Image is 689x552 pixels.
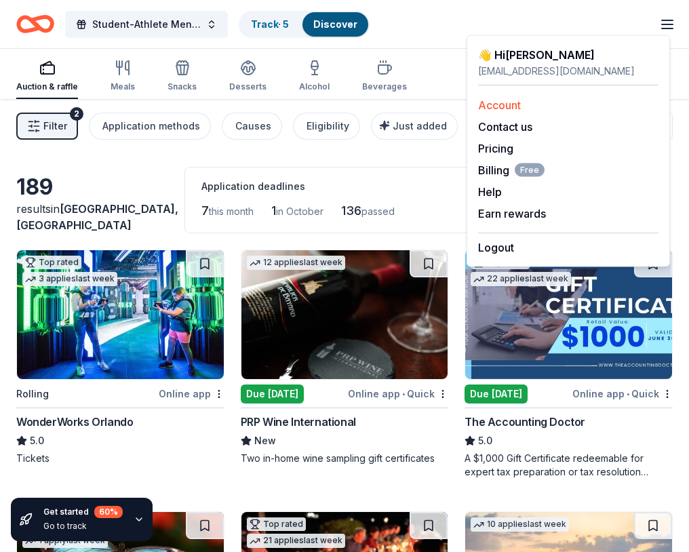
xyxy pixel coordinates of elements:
[478,207,546,220] a: Earn rewards
[222,113,282,140] button: Causes
[471,272,571,286] div: 22 applies last week
[478,98,521,112] a: Account
[16,386,49,402] div: Rolling
[111,81,135,92] div: Meals
[16,201,168,233] div: results
[16,81,78,92] div: Auction & raffle
[201,203,209,218] span: 7
[102,118,200,134] div: Application methods
[478,142,513,155] a: Pricing
[16,452,224,465] div: Tickets
[43,521,123,532] div: Go to track
[402,389,405,399] span: •
[371,113,458,140] button: Just added
[348,385,448,402] div: Online app Quick
[229,81,267,92] div: Desserts
[271,203,276,218] span: 1
[16,202,178,232] span: [GEOGRAPHIC_DATA], [GEOGRAPHIC_DATA]
[362,81,407,92] div: Beverages
[168,54,197,99] button: Snacks
[478,162,545,178] button: BillingFree
[43,506,123,518] div: Get started
[515,163,545,177] span: Free
[299,54,330,99] button: Alcohol
[247,517,306,531] div: Top rated
[478,184,502,200] button: Help
[299,81,330,92] div: Alcohol
[251,18,289,30] a: Track· 5
[30,433,44,449] span: 5.0
[70,107,83,121] div: 2
[313,18,357,30] a: Discover
[111,54,135,99] button: Meals
[627,389,629,399] span: •
[201,178,465,195] div: Application deadlines
[465,250,673,479] a: Image for The Accounting DoctorTop rated22 applieslast weekDue [DATE]Online app•QuickThe Accounti...
[22,272,117,286] div: 3 applies last week
[92,16,201,33] span: Student-Athlete Mental Health Week
[235,118,271,134] div: Causes
[16,174,168,201] div: 189
[393,120,447,132] span: Just added
[465,385,528,403] div: Due [DATE]
[22,256,81,269] div: Top rated
[16,414,133,430] div: WonderWorks Orlando
[159,385,224,402] div: Online app
[247,534,345,548] div: 21 applies last week
[65,11,228,38] button: Student-Athlete Mental Health Week
[341,203,361,218] span: 136
[16,54,78,99] button: Auction & raffle
[16,113,78,140] button: Filter2
[362,54,407,99] button: Beverages
[241,452,449,465] div: Two in-home wine sampling gift certificates
[478,47,658,63] div: 👋 Hi [PERSON_NAME]
[17,250,224,379] img: Image for WonderWorks Orlando
[16,250,224,465] a: Image for WonderWorks OrlandoTop rated3 applieslast weekRollingOnline appWonderWorks Orlando5.0Ti...
[293,113,360,140] button: Eligibility
[254,433,276,449] span: New
[572,385,673,402] div: Online app Quick
[241,250,448,379] img: Image for PRP Wine International
[209,205,254,217] span: this month
[471,517,569,532] div: 10 applies last week
[361,205,395,217] span: passed
[478,162,545,178] span: Billing
[478,63,658,79] div: [EMAIL_ADDRESS][DOMAIN_NAME]
[229,54,267,99] button: Desserts
[276,205,323,217] span: in October
[239,11,370,38] button: Track· 5Discover
[465,414,585,430] div: The Accounting Doctor
[43,118,67,134] span: Filter
[94,506,123,518] div: 60 %
[478,119,532,135] button: Contact us
[247,256,345,270] div: 12 applies last week
[16,202,178,232] span: in
[241,250,449,465] a: Image for PRP Wine International12 applieslast weekDue [DATE]Online app•QuickPRP Wine Internation...
[241,414,356,430] div: PRP Wine International
[16,8,54,40] a: Home
[89,113,211,140] button: Application methods
[478,433,492,449] span: 5.0
[168,81,197,92] div: Snacks
[465,250,672,379] img: Image for The Accounting Doctor
[465,452,673,479] div: A $1,000 Gift Certificate redeemable for expert tax preparation or tax resolution services—recipi...
[241,385,304,403] div: Due [DATE]
[478,239,514,256] button: Logout
[307,118,349,134] div: Eligibility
